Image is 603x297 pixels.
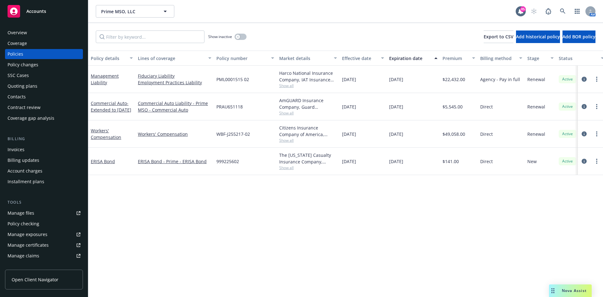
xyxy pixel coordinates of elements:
[96,30,204,43] input: Filter by keyword...
[216,76,249,83] span: PML0001515 02
[5,92,83,102] a: Contacts
[389,103,403,110] span: [DATE]
[5,102,83,113] a: Contract review
[8,81,37,91] div: Quoting plans
[562,30,595,43] button: Add BOR policy
[528,5,540,18] a: Start snowing
[5,38,83,48] a: Coverage
[561,76,574,82] span: Active
[138,79,211,86] a: Employment Practices Liability
[279,70,337,83] div: Harco National Insurance Company, IAT Insurance Group, RT Specialty Insurance Services, LLC (RSG ...
[138,158,211,165] a: ERISA Bond - Prime - ERISA Bond
[8,208,34,218] div: Manage files
[279,138,337,143] span: Show all
[593,103,600,110] a: more
[8,219,39,229] div: Policy checking
[216,131,250,137] span: WBF-J255217-02
[440,51,478,66] button: Premium
[138,55,204,62] div: Lines of coverage
[5,261,83,272] a: Manage BORs
[527,55,547,62] div: Stage
[5,251,83,261] a: Manage claims
[8,251,39,261] div: Manage claims
[527,76,545,83] span: Renewal
[389,76,403,83] span: [DATE]
[516,30,560,43] button: Add historical policy
[8,155,39,165] div: Billing updates
[561,104,574,109] span: Active
[138,100,211,113] a: Commercial Auto Liability - Prime MSO - Commercial Auto
[5,81,83,91] a: Quoting plans
[480,158,493,165] span: Direct
[279,124,337,138] div: Citizens Insurance Company of America, Hanover Insurance Group
[5,208,83,218] a: Manage files
[5,145,83,155] a: Invoices
[527,131,545,137] span: Renewal
[342,158,356,165] span: [DATE]
[91,73,119,85] a: Management Liability
[279,55,330,62] div: Market details
[5,166,83,176] a: Account charges
[5,229,83,239] a: Manage exposures
[443,103,463,110] span: $5,545.00
[443,76,465,83] span: $22,432.00
[8,70,29,80] div: SSC Cases
[480,55,515,62] div: Billing method
[480,131,493,137] span: Direct
[520,6,526,12] div: 85
[279,97,337,110] div: AmGUARD Insurance Company, Guard (Berkshire Hathaway)
[516,34,560,40] span: Add historical policy
[208,34,232,39] span: Show inactive
[5,60,83,70] a: Policy changes
[562,288,587,293] span: Nova Assist
[8,92,26,102] div: Contacts
[8,145,24,155] div: Invoices
[342,131,356,137] span: [DATE]
[8,102,41,113] div: Contract review
[88,51,135,66] button: Policy details
[443,55,468,62] div: Premium
[135,51,214,66] button: Lines of coverage
[8,49,23,59] div: Policies
[279,83,337,88] span: Show all
[5,155,83,165] a: Billing updates
[580,103,588,110] a: circleInformation
[5,28,83,38] a: Overview
[562,34,595,40] span: Add BOR policy
[387,51,440,66] button: Expiration date
[214,51,277,66] button: Policy number
[549,284,557,297] div: Drag to move
[593,130,600,138] a: more
[342,55,377,62] div: Effective date
[542,5,555,18] a: Report a Bug
[5,199,83,206] div: Tools
[8,177,44,187] div: Installment plans
[5,136,83,142] div: Billing
[5,70,83,80] a: SSC Cases
[480,103,493,110] span: Direct
[340,51,387,66] button: Effective date
[527,103,545,110] span: Renewal
[8,113,54,123] div: Coverage gap analysis
[8,261,37,272] div: Manage BORs
[571,5,584,18] a: Switch app
[279,152,337,165] div: The [US_STATE] Casualty Insurance Company, Liberty Mutual
[26,9,46,14] span: Accounts
[5,219,83,229] a: Policy checking
[216,103,243,110] span: PRAU651118
[216,55,267,62] div: Policy number
[5,113,83,123] a: Coverage gap analysis
[12,276,58,283] span: Open Client Navigator
[96,5,174,18] button: Prime MSO, LLC
[389,158,403,165] span: [DATE]
[91,158,115,164] a: ERISA Bond
[580,130,588,138] a: circleInformation
[593,157,600,165] a: more
[389,131,403,137] span: [DATE]
[5,3,83,20] a: Accounts
[8,38,27,48] div: Coverage
[480,76,520,83] span: Agency - Pay in full
[5,240,83,250] a: Manage certificates
[138,73,211,79] a: Fiduciary Liability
